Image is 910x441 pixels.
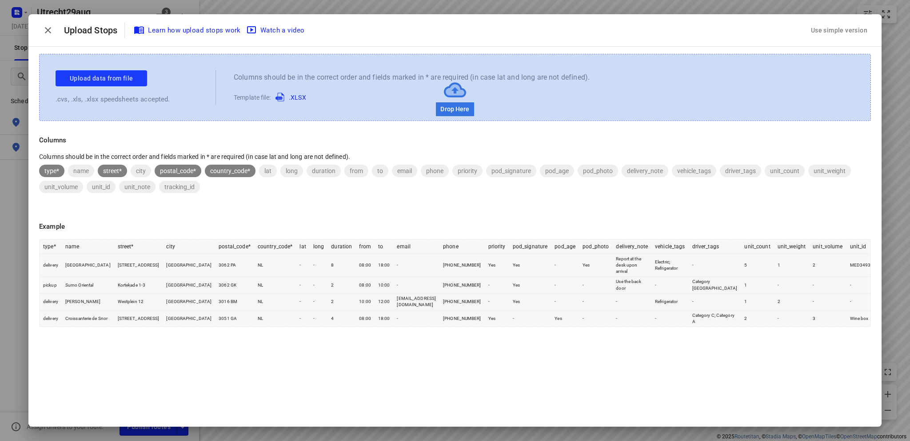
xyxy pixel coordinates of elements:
[159,183,200,190] span: tracking_id
[551,277,579,294] td: -
[98,167,127,174] span: street*
[114,239,163,254] th: street*
[254,277,296,294] td: NL
[163,239,215,254] th: city
[846,294,874,311] td: -
[485,310,509,327] td: Yes
[509,294,551,311] td: Yes
[439,294,485,311] td: [PHONE_NUMBER]
[296,310,309,327] td: -
[296,254,309,277] td: -
[296,294,309,311] td: -
[393,294,439,311] td: [EMAIL_ADDRESS][DOMAIN_NAME]
[809,254,846,277] td: 2
[436,102,474,116] p: Drop Here
[39,135,871,146] p: Columns
[310,254,328,277] td: -
[355,254,375,277] td: 08:00
[485,239,509,254] th: priority
[551,294,579,311] td: -
[327,254,355,277] td: 8
[327,294,355,311] td: 2
[310,294,328,311] td: -
[774,277,809,294] td: -
[244,22,308,38] button: Watch a video
[155,167,201,174] span: postal_code*
[651,310,689,327] td: -
[62,294,114,311] td: [PERSON_NAME]
[689,310,741,327] td: Category C; Category A
[310,277,328,294] td: -
[809,310,846,327] td: 3
[215,254,254,277] td: 3062 PA
[509,310,551,327] td: -
[774,294,809,311] td: 2
[114,310,163,327] td: [STREET_ADDRESS]
[62,254,114,277] td: [GEOGRAPHIC_DATA]
[307,167,341,174] span: duration
[163,254,215,277] td: [GEOGRAPHIC_DATA]
[40,294,62,311] td: delivery
[355,310,375,327] td: 08:00
[551,310,579,327] td: Yes
[254,310,296,327] td: NL
[551,239,579,254] th: pod_age
[486,167,536,174] span: pod_signature
[393,254,439,277] td: -
[163,294,215,311] td: [GEOGRAPHIC_DATA]
[509,254,551,277] td: Yes
[39,183,83,190] span: unit_volume
[310,239,328,254] th: long
[40,239,62,254] th: type*
[296,277,309,294] td: -
[809,277,846,294] td: -
[327,277,355,294] td: 2
[39,167,64,174] span: type*
[612,310,651,327] td: -
[689,294,741,311] td: -
[114,277,163,294] td: Kortekade 1-3
[280,167,303,174] span: long
[612,254,651,277] td: Report at the desk upon arrival
[741,254,774,277] td: 5
[809,23,869,38] div: Use simple version
[651,254,689,277] td: Electric; Refrigerator
[62,277,114,294] td: Sumo Oriental
[689,277,741,294] td: Category [GEOGRAPHIC_DATA]
[672,167,716,174] span: vehicle_tags
[248,24,305,36] span: Watch a video
[68,167,94,174] span: name
[765,167,805,174] span: unit_count
[40,310,62,327] td: delivery
[62,310,114,327] td: Croissanterie de Snor
[215,277,254,294] td: 3062 GK
[846,239,874,254] th: unit_id
[296,239,309,254] th: lat
[612,239,651,254] th: delivery_note
[579,310,612,327] td: -
[375,239,394,254] th: to
[774,239,809,254] th: unit_weight
[741,294,774,311] td: 1
[720,167,761,174] span: driver_tags
[215,310,254,327] td: 3051 GA
[622,167,668,174] span: delivery_note
[119,183,156,190] span: unit_note
[689,254,741,277] td: -
[62,239,114,254] th: name
[651,294,689,311] td: Refrigerator
[254,254,296,277] td: NL
[355,277,375,294] td: 08:00
[579,254,612,277] td: Yes
[39,222,871,232] p: Example
[452,167,483,174] span: priority
[579,277,612,294] td: -
[421,167,449,174] span: phone
[846,277,874,294] td: -
[259,167,277,174] span: lat
[551,254,579,277] td: -
[310,310,328,327] td: -
[651,239,689,254] th: vehicle_tags
[741,310,774,327] td: 2
[136,24,241,36] span: Learn how upload stops work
